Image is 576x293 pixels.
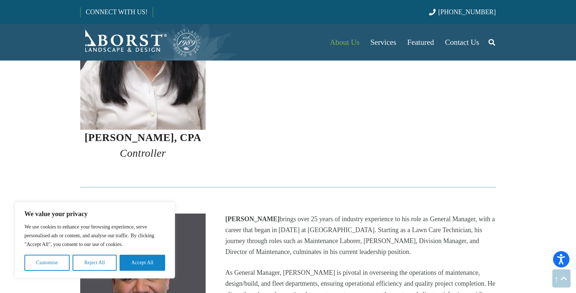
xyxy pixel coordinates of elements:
[73,255,117,271] button: Reject All
[120,147,166,159] em: Controller
[330,38,359,47] span: About Us
[80,28,201,57] a: Borst-Logo
[85,132,201,143] strong: [PERSON_NAME], CPA
[552,269,571,288] a: Back to top
[438,8,496,16] span: [PHONE_NUMBER]
[484,33,499,51] a: Search
[24,255,70,271] button: Customise
[225,214,496,257] p: brings over 25 years of industry experience to his role as General Manager, with a career that be...
[445,38,479,47] span: Contact Us
[370,38,396,47] span: Services
[120,255,165,271] button: Accept All
[81,3,152,21] a: CONNECT WITH US!
[429,8,496,16] a: [PHONE_NUMBER]
[15,202,175,278] div: We value your privacy
[440,24,485,60] a: Contact Us
[24,223,165,249] p: We use cookies to enhance your browsing experience, serve personalised ads or content, and analys...
[324,24,365,60] a: About Us
[407,38,434,47] span: Featured
[365,24,402,60] a: Services
[24,210,165,218] p: We value your privacy
[225,215,280,223] strong: [PERSON_NAME]
[402,24,439,60] a: Featured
